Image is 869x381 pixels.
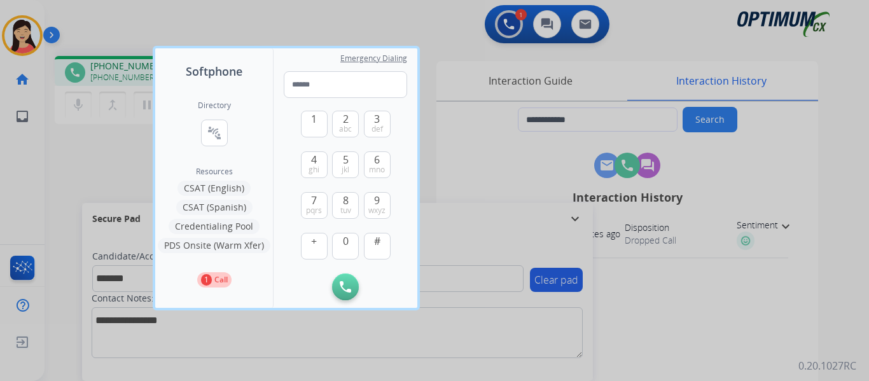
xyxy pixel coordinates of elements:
button: 6mno [364,151,391,178]
span: + [311,233,317,249]
span: 2 [343,111,349,127]
span: Emergency Dialing [340,53,407,64]
span: 0 [343,233,349,249]
button: 1Call [197,272,232,287]
span: pqrs [306,205,322,216]
button: + [301,233,328,260]
span: wxyz [368,205,386,216]
button: CSAT (English) [177,181,251,196]
span: ghi [309,165,319,175]
button: PDS Onsite (Warm Xfer) [158,238,270,253]
span: Resources [196,167,233,177]
button: 9wxyz [364,192,391,219]
p: 1 [201,274,212,286]
span: 9 [374,193,380,208]
button: 2abc [332,111,359,137]
span: 6 [374,152,380,167]
button: 1 [301,111,328,137]
span: # [374,233,380,249]
span: 5 [343,152,349,167]
p: Call [214,274,228,286]
span: 7 [311,193,317,208]
span: Softphone [186,62,242,80]
span: mno [369,165,385,175]
img: call-button [340,281,351,293]
span: 3 [374,111,380,127]
span: tuv [340,205,351,216]
button: 5jkl [332,151,359,178]
span: abc [339,124,352,134]
button: # [364,233,391,260]
button: 8tuv [332,192,359,219]
span: 1 [311,111,317,127]
button: CSAT (Spanish) [176,200,253,215]
button: Credentialing Pool [169,219,260,234]
span: def [372,124,383,134]
button: 4ghi [301,151,328,178]
button: 3def [364,111,391,137]
mat-icon: connect_without_contact [207,125,222,141]
button: 0 [332,233,359,260]
span: 4 [311,152,317,167]
span: 8 [343,193,349,208]
span: jkl [342,165,349,175]
button: 7pqrs [301,192,328,219]
h2: Directory [198,100,231,111]
p: 0.20.1027RC [798,358,856,373]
